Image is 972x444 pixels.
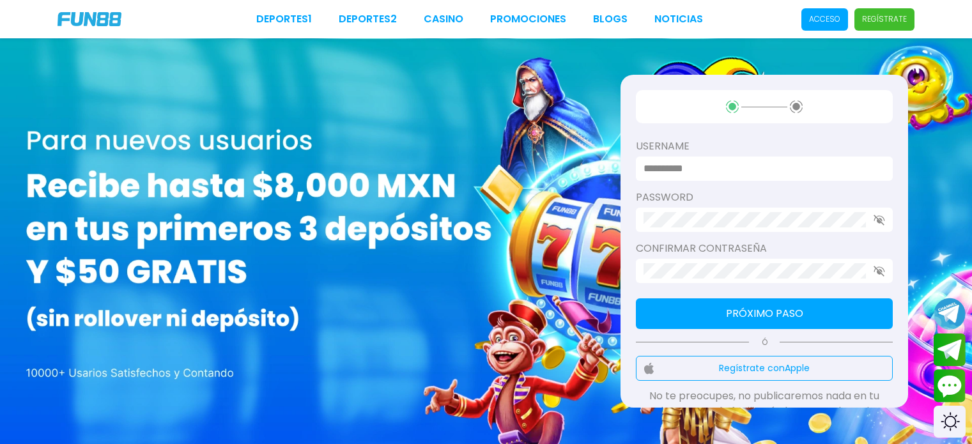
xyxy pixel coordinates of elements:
p: Regístrate [862,13,907,25]
a: NOTICIAS [654,11,703,27]
button: Contact customer service [934,369,966,402]
a: Promociones [490,11,566,27]
a: BLOGS [593,11,628,27]
button: Join telegram channel [934,297,966,330]
label: username [636,139,893,154]
button: Join telegram [934,333,966,367]
div: Switch theme [934,406,966,438]
p: No te preocupes, no publicaremos nada en tu nombre, esto solo facilitará el proceso de registro. [636,388,893,419]
a: Deportes1 [256,11,312,27]
img: Company Logo [58,12,121,26]
p: Acceso [809,13,840,25]
a: CASINO [424,11,463,27]
p: Ó [636,337,893,348]
label: password [636,190,893,205]
button: Próximo paso [636,298,893,329]
button: Regístrate conApple [636,356,893,381]
a: Deportes2 [339,11,397,27]
label: Confirmar contraseña [636,241,893,256]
